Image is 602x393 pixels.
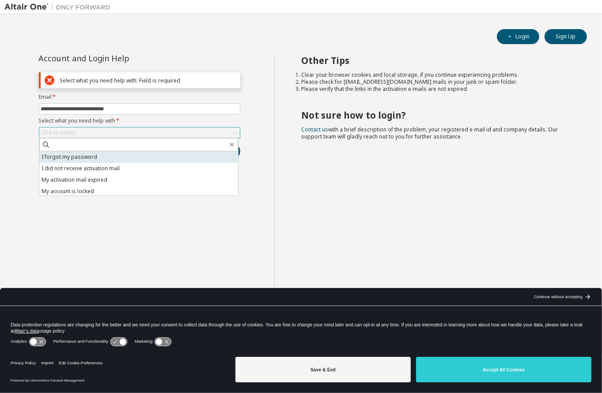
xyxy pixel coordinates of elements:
h2: Not sure how to login? [301,109,571,121]
img: Altair One [4,3,115,11]
h2: Other Tips [301,55,571,66]
li: Please verify that the links in the activation e-mails are not expired. [301,86,571,93]
div: Select what you need help with: Field is required [60,77,236,84]
label: Select what you need help with [39,117,240,124]
label: Email [39,94,240,101]
span: with a brief description of the problem, your registered e-mail id and company details. Our suppo... [301,126,558,140]
a: Contact us [301,126,328,133]
button: Sign Up [545,29,587,44]
li: I forgot my password [39,151,238,163]
div: Click to select [39,127,240,138]
button: Login [497,29,539,44]
div: Account and Login Help [39,55,200,62]
li: Please check for [EMAIL_ADDRESS][DOMAIN_NAME] mails in your junk or spam folder. [301,79,571,86]
li: Clear your browser cookies and local storage, if you continue experiencing problems. [301,71,571,79]
div: Click to select [41,129,76,136]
